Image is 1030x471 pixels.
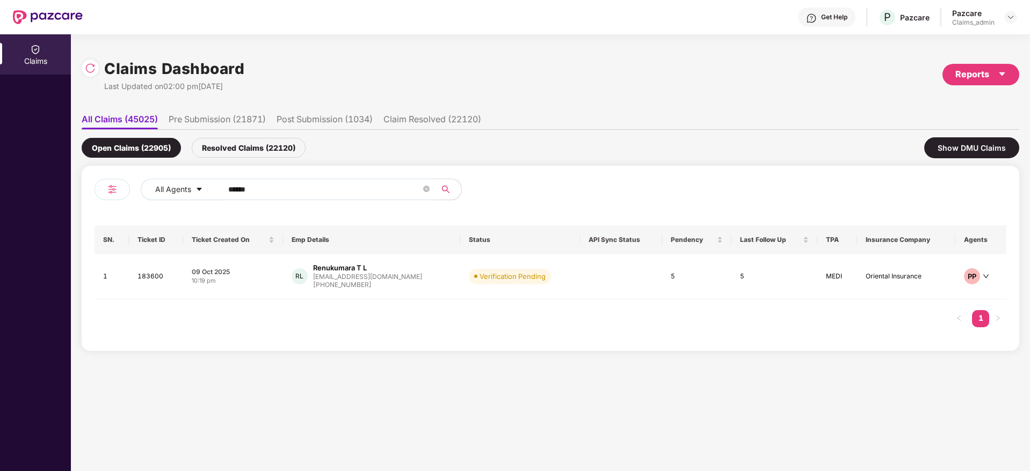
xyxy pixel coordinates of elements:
[731,225,817,254] th: Last Follow Up
[129,225,183,254] th: Ticket ID
[129,254,183,299] td: 183600
[951,310,968,327] li: Previous Page
[972,310,989,327] li: 1
[924,137,1019,158] div: Show DMU Claims
[104,80,244,92] div: Last Updated on 02:00 pm[DATE]
[662,225,731,254] th: Pendency
[662,254,731,299] td: 5
[82,138,181,158] div: Open Claims (22905)
[141,179,226,200] button: All Agentscaret-down
[292,268,308,284] div: RL
[955,68,1006,81] div: Reports
[817,225,858,254] th: TPA
[313,273,422,280] div: [EMAIL_ADDRESS][DOMAIN_NAME]
[998,70,1006,78] span: caret-down
[195,186,203,194] span: caret-down
[951,310,968,327] button: left
[740,235,801,244] span: Last Follow Up
[989,310,1006,327] button: right
[423,186,430,192] span: close-circle
[671,235,715,244] span: Pendency
[192,138,306,158] div: Resolved Claims (22120)
[192,267,274,276] div: 09 Oct 2025
[480,271,546,282] div: Verification Pending
[155,183,191,195] span: All Agents
[313,263,367,273] div: Renukumara T L
[183,225,283,254] th: Ticket Created On
[169,114,266,129] li: Pre Submission (21871)
[972,310,989,326] a: 1
[104,57,244,80] h1: Claims Dashboard
[884,11,891,24] span: P
[192,276,274,285] div: 10:19 pm
[817,254,858,299] td: MEDI
[952,18,995,27] div: Claims_admin
[821,13,847,21] div: Get Help
[989,310,1006,327] li: Next Page
[313,280,422,290] div: [PHONE_NUMBER]
[731,254,817,299] td: 5
[423,185,430,195] span: close-circle
[964,268,980,284] div: PP
[952,8,995,18] div: Pazcare
[806,13,817,24] img: svg+xml;base64,PHN2ZyBpZD0iSGVscC0zMngzMiIgeG1sbnM9Imh0dHA6Ly93d3cudzMub3JnLzIwMDAvc3ZnIiB3aWR0aD...
[192,235,266,244] span: Ticket Created On
[956,315,962,321] span: left
[955,225,1006,254] th: Agents
[13,10,83,24] img: New Pazcare Logo
[30,44,41,55] img: svg+xml;base64,PHN2ZyBpZD0iQ2xhaW0iIHhtbG5zPSJodHRwOi8vd3d3LnczLm9yZy8yMDAwL3N2ZyIgd2lkdGg9IjIwIi...
[900,12,930,23] div: Pazcare
[857,254,955,299] td: Oriental Insurance
[95,225,129,254] th: SN.
[106,183,119,196] img: svg+xml;base64,PHN2ZyB4bWxucz0iaHR0cDovL3d3dy53My5vcmcvMjAwMC9zdmciIHdpZHRoPSIyNCIgaGVpZ2h0PSIyNC...
[283,225,460,254] th: Emp Details
[82,114,158,129] li: All Claims (45025)
[277,114,373,129] li: Post Submission (1034)
[580,225,663,254] th: API Sync Status
[383,114,481,129] li: Claim Resolved (22120)
[1006,13,1015,21] img: svg+xml;base64,PHN2ZyBpZD0iRHJvcGRvd24tMzJ4MzIiIHhtbG5zPSJodHRwOi8vd3d3LnczLm9yZy8yMDAwL3N2ZyIgd2...
[95,254,129,299] td: 1
[85,63,96,73] img: svg+xml;base64,PHN2ZyBpZD0iUmVsb2FkLTMyeDMyIiB4bWxucz0iaHR0cDovL3d3dy53My5vcmcvMjAwMC9zdmciIHdpZH...
[460,225,579,254] th: Status
[995,315,1001,321] span: right
[857,225,955,254] th: Insurance Company
[435,179,462,200] button: search
[983,273,989,279] span: down
[435,185,456,194] span: search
